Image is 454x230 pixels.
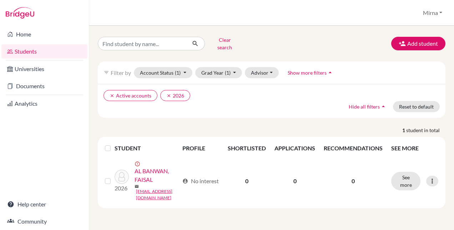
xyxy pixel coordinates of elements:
a: Analytics [1,96,87,111]
i: clear [110,93,115,98]
input: Find student by name... [98,37,186,50]
button: Show more filtersarrow_drop_up [282,67,340,78]
span: account_circle [182,178,188,184]
button: clear2026 [160,90,190,101]
a: Universities [1,62,87,76]
span: (1) [175,70,181,76]
button: Account Status(1) [134,67,192,78]
a: Students [1,44,87,59]
th: SHORTLISTED [223,140,270,157]
span: Hide all filters [349,104,380,110]
th: STUDENT [115,140,178,157]
span: (1) [225,70,231,76]
div: No interest [182,177,219,185]
i: clear [166,93,171,98]
strong: 1 [402,126,406,134]
i: arrow_drop_up [380,103,387,110]
th: PROFILE [178,140,224,157]
img: AL BANWAN, FAISAL [115,170,129,184]
button: Reset to default [393,101,440,112]
button: Grad Year(1) [195,67,242,78]
button: clearActive accounts [104,90,157,101]
span: Show more filters [288,70,327,76]
i: arrow_drop_up [327,69,334,76]
button: Add student [391,37,445,50]
a: Documents [1,79,87,93]
th: APPLICATIONS [270,140,319,157]
span: mail [135,184,139,189]
th: SEE MORE [387,140,443,157]
img: Bridge-U [6,7,34,19]
p: 2026 [115,184,129,192]
button: Mirna [420,6,445,20]
a: AL BANWAN, FAISAL [135,167,179,184]
i: filter_list [104,70,109,75]
button: Clear search [205,34,244,53]
p: 0 [324,177,383,185]
button: See more [391,172,420,190]
span: error_outline [135,161,142,167]
button: Hide all filtersarrow_drop_up [343,101,393,112]
span: Filter by [111,69,131,76]
a: [EMAIL_ADDRESS][DOMAIN_NAME] [136,188,179,201]
td: 0 [270,157,319,205]
td: 0 [223,157,270,205]
span: student in total [406,126,445,134]
a: Community [1,214,87,229]
button: Advisor [245,67,279,78]
a: Home [1,27,87,41]
th: RECOMMENDATIONS [319,140,387,157]
a: Help center [1,197,87,211]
